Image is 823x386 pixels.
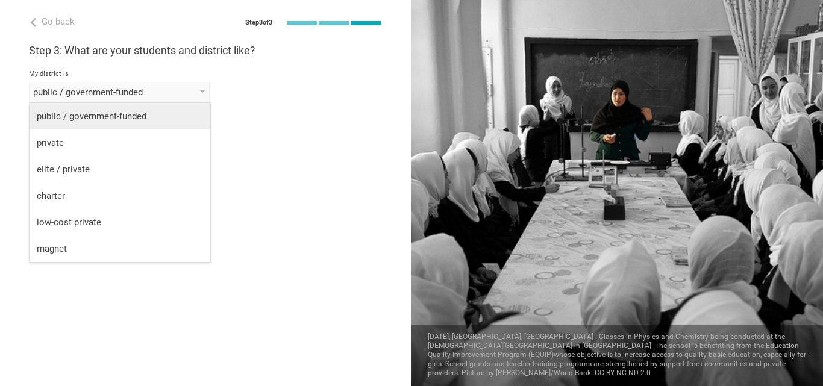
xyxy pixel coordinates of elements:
h3: Step 3: What are your students and district like? [29,43,383,58]
div: [DATE], [GEOGRAPHIC_DATA], [GEOGRAPHIC_DATA] : Classes in Physics and Chemistry being conducted a... [411,325,823,386]
span: Go back [42,16,75,27]
div: public / government-funded [33,86,171,98]
div: Step 3 of 3 [245,19,272,27]
div: My district is [29,70,383,78]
